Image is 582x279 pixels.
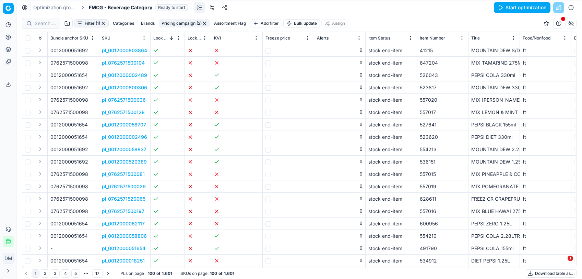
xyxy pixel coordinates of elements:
div: 0012000051654 [50,233,96,239]
button: Expand [36,58,44,67]
button: Pricing campaign (2) [159,19,210,27]
div: 0762571500098 [50,97,96,103]
button: Filter (1) [74,19,109,27]
button: pl_0012000058707 [102,121,146,128]
div: 0762571500098 [50,171,96,178]
div: 554210 [420,233,465,239]
div: 0012000051692 [50,84,96,91]
button: 5 [71,269,80,278]
p: PEPSI ZERO 1.25L [471,220,517,227]
button: Expand [36,83,44,91]
iframe: Intercom live chat [554,256,570,272]
div: 536151 [420,158,465,165]
div: 0 [317,121,363,128]
input: Search by SKU or title [35,20,56,27]
div: 628611 [420,196,465,202]
nav: pagination [22,269,112,278]
button: 17 [92,269,103,278]
span: FMCG - Beverage Category [89,4,152,11]
div: stock end-item [368,72,414,79]
div: 534912 [420,257,465,264]
button: DM [3,253,14,264]
span: SKU [102,35,110,41]
div: : [120,271,172,276]
a: Optimization groups [33,4,77,11]
p: pl_0762571500081 [102,171,145,178]
button: 1 [32,269,39,278]
div: 600956 [420,220,465,227]
button: Go to previous page [22,269,30,278]
p: MIX BLUE HAWAI 275ML [471,208,517,215]
div: 0 [317,208,363,215]
button: Expand [36,182,44,190]
p: DIET PEPSI 1.25L [471,257,517,264]
button: 2 [41,269,49,278]
div: 0762571500098 [50,109,96,116]
div: stock end-item [368,183,414,190]
button: Expand [36,46,44,54]
p: MIX PINEAPPLE & COCO. 275ML [471,171,517,178]
div: 0 [317,196,363,202]
div: 557015 [420,171,465,178]
div: 0 [317,134,363,141]
button: Expand [36,244,44,252]
div: 0 [317,233,363,239]
button: Download table as... [526,269,577,278]
span: Freeze price [265,35,290,41]
button: pl_0012000051654 [102,245,145,252]
button: Expand [36,96,44,104]
div: stock end-item [368,84,414,91]
div: ft [523,171,568,178]
p: pl_0762571520065 [102,196,145,202]
div: ft [523,233,568,239]
div: 557020 [420,97,465,103]
span: Bundle anchor SKU [50,35,88,41]
div: 0012000051654 [50,72,96,79]
div: - [50,245,96,252]
div: ft [523,109,568,116]
button: Expand [36,194,44,203]
button: Assign [321,19,348,27]
div: 0 [317,47,363,54]
div: 0 [317,183,363,190]
div: ft [523,245,568,252]
p: pl_0012000002496 [102,134,147,141]
div: 0 [317,257,363,264]
div: 0 [317,59,363,66]
div: stock end-item [368,220,414,227]
p: MOUNTAIN DEW S/DRINKS [471,47,517,54]
button: pl_0012000058806 [102,233,147,239]
div: stock end-item [368,97,414,103]
span: KVI [214,35,221,41]
div: stock end-item [368,134,414,141]
button: Expand [36,232,44,240]
button: Categories [110,19,137,27]
div: 0012000051654 [50,257,96,264]
div: ft [523,208,568,215]
div: stock end-item [368,146,414,153]
div: 0 [317,220,363,227]
p: MOUNTAIN DEW 330ml [471,84,517,91]
p: pl_0012000002489 [102,72,147,79]
button: pl_0012000018251 [102,257,145,264]
button: pl_0012000800306 [102,84,147,91]
p: pl_0762571500197 [102,208,144,215]
div: 0 [317,84,363,91]
span: PLs on page [120,271,144,276]
div: 0012000051654 [50,220,96,227]
strong: 100 [148,271,155,276]
button: Assortment Flag [211,19,249,27]
div: ft [523,158,568,165]
nav: breadcrumb [33,4,188,11]
div: 0 [317,97,363,103]
span: Look Flag [153,35,168,41]
p: pl_0762571500029 [102,183,146,190]
p: FREEZ CR GRAPEFRUIT SODA 200ML [471,196,517,202]
div: stock end-item [368,109,414,116]
span: Item Number [420,35,445,41]
div: 0012000051692 [50,47,96,54]
p: pl_0762571500104 [102,59,145,66]
div: stock end-item [368,196,414,202]
div: 0012000051692 [50,158,96,165]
